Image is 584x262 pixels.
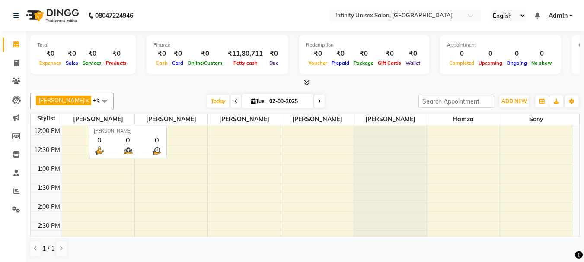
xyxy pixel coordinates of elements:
span: Hamza [427,114,500,125]
span: Prepaid [329,60,351,66]
div: ₹0 [351,49,376,59]
div: ₹0 [376,49,403,59]
div: 12:30 PM [32,145,62,155]
span: Wallet [403,60,422,66]
div: 1:00 PM [36,164,62,174]
b: 08047224946 [95,3,133,28]
div: 2:30 PM [36,221,62,230]
div: 0 [447,49,476,59]
div: 12:00 PM [32,126,62,136]
span: Expenses [37,60,64,66]
input: 2025-09-02 [267,95,310,108]
div: ₹0 [80,49,104,59]
span: [PERSON_NAME] [135,114,207,125]
span: Services [80,60,104,66]
div: 0 [529,49,554,59]
div: ₹0 [37,49,64,59]
div: 0 [94,135,105,145]
div: Stylist [31,114,62,123]
span: sony [500,114,573,125]
span: [PERSON_NAME] [354,114,427,125]
div: ₹0 [170,49,185,59]
span: 1 / 1 [42,244,54,253]
span: Petty cash [231,60,260,66]
input: Search Appointment [418,95,494,108]
span: Gift Cards [376,60,403,66]
div: Finance [153,41,281,49]
span: Completed [447,60,476,66]
div: 0 [504,49,529,59]
div: ₹0 [266,49,281,59]
div: 0 [151,135,162,145]
div: 0 [476,49,504,59]
div: ₹0 [185,49,224,59]
a: x [85,97,89,104]
img: wait_time.png [151,145,162,156]
div: ₹0 [403,49,422,59]
span: Card [170,60,185,66]
img: logo [22,3,81,28]
span: ADD NEW [501,98,527,104]
div: [PERSON_NAME] [94,127,162,135]
div: 2:00 PM [36,202,62,211]
span: +6 [93,96,106,103]
span: [PERSON_NAME] [281,114,354,125]
span: Admin [549,11,568,20]
div: ₹0 [153,49,170,59]
div: ₹11,80,711 [224,49,266,59]
span: Cash [153,60,170,66]
span: Online/Custom [185,60,224,66]
img: serve.png [94,145,105,156]
span: [PERSON_NAME] [208,114,281,125]
div: 1:30 PM [36,183,62,193]
span: Due [267,60,281,66]
span: Sales [64,60,80,66]
div: Total [37,41,129,49]
div: ₹0 [306,49,329,59]
span: Ongoing [504,60,529,66]
div: 0 [123,135,134,145]
img: queue.png [123,145,134,156]
button: ADD NEW [499,95,529,107]
div: Redemption [306,41,422,49]
span: Voucher [306,60,329,66]
span: Tue [249,98,267,104]
span: Today [207,95,229,108]
div: ₹0 [104,49,129,59]
span: Package [351,60,376,66]
span: No show [529,60,554,66]
span: [PERSON_NAME] [62,114,135,125]
span: [PERSON_NAME] [38,97,85,104]
div: ₹0 [329,49,351,59]
div: ₹0 [64,49,80,59]
div: Appointment [447,41,554,49]
span: Products [104,60,129,66]
span: Upcoming [476,60,504,66]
